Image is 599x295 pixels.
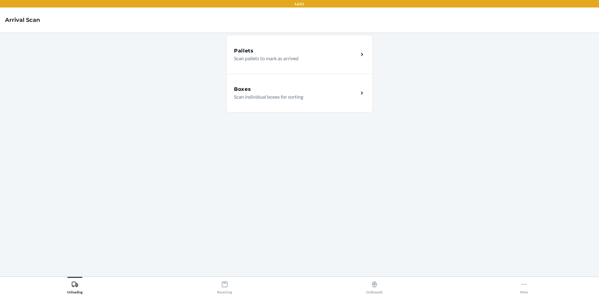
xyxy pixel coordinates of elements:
div: Outbounds [366,278,383,294]
div: Receiving [217,278,232,294]
p: Scan individual boxes for sorting [234,93,353,101]
button: More [449,277,599,294]
h5: Pallets [234,47,254,55]
a: PalletsScan pallets to mark as arrived [226,35,373,74]
h5: Boxes [234,86,251,93]
a: BoxesScan individual boxes for sorting [226,74,373,112]
button: Receiving [150,277,299,294]
div: More [520,278,528,294]
p: Scan pallets to mark as arrived [234,55,353,62]
div: Unloading [67,278,83,294]
p: LAX1 [295,1,304,7]
h4: Arrival Scan [5,16,40,24]
button: Outbounds [299,277,449,294]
